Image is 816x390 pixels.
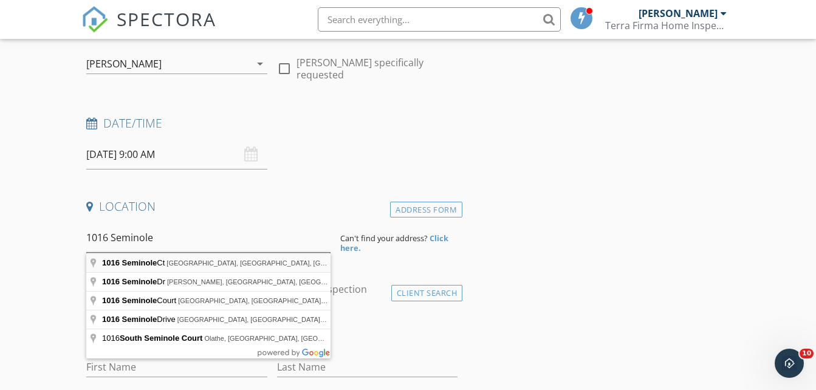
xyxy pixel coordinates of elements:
[102,315,177,324] span: Drive
[86,115,458,131] h4: Date/Time
[102,296,120,305] span: 1016
[86,58,162,69] div: [PERSON_NAME]
[102,296,178,305] span: Court
[297,56,458,81] label: [PERSON_NAME] specifically requested
[177,316,394,323] span: [GEOGRAPHIC_DATA], [GEOGRAPHIC_DATA], [GEOGRAPHIC_DATA]
[102,277,167,286] span: Dr
[120,334,203,343] span: South Seminole Court
[204,335,371,342] span: Olathe, [GEOGRAPHIC_DATA], [GEOGRAPHIC_DATA]
[253,56,267,71] i: arrow_drop_down
[639,7,718,19] div: [PERSON_NAME]
[102,315,120,324] span: 1016
[122,315,157,324] span: Seminole
[318,7,561,32] input: Search everything...
[86,199,458,214] h4: Location
[800,349,814,358] span: 10
[81,16,216,42] a: SPECTORA
[391,285,463,301] div: Client Search
[81,6,108,33] img: The Best Home Inspection Software - Spectora
[775,349,804,378] iframe: Intercom live chat
[122,296,157,305] span: Seminole
[86,223,331,253] input: Address Search
[86,140,267,169] input: Select date
[390,202,462,218] div: Address Form
[166,259,383,267] span: [GEOGRAPHIC_DATA], [GEOGRAPHIC_DATA], [GEOGRAPHIC_DATA]
[102,258,166,267] span: Ct
[122,258,157,267] span: Seminole
[605,19,727,32] div: Terra Firma Home Inspection Services LLC
[102,277,120,286] span: 1016
[340,233,428,244] span: Can't find your address?
[102,334,204,343] span: 1016
[122,277,157,286] span: Seminole
[102,258,120,267] span: 1016
[340,233,448,253] strong: Click here.
[167,278,369,286] span: [PERSON_NAME], [GEOGRAPHIC_DATA], [GEOGRAPHIC_DATA]
[117,6,216,32] span: SPECTORA
[178,297,394,304] span: [GEOGRAPHIC_DATA], [GEOGRAPHIC_DATA], [GEOGRAPHIC_DATA]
